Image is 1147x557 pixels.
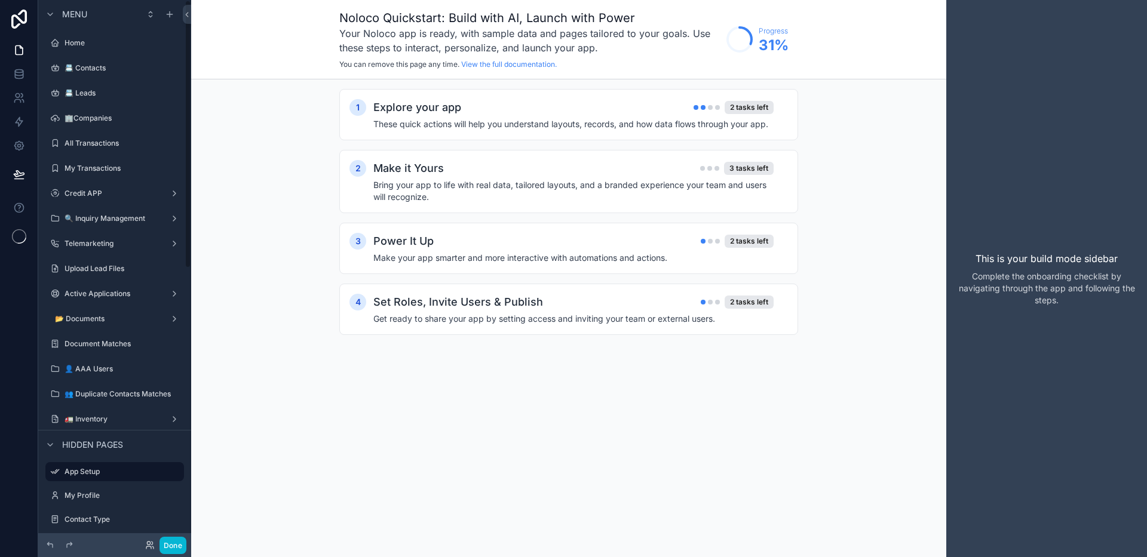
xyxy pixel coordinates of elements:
a: Document Matches [45,334,184,353]
label: 🔍 Inquiry Management [65,214,165,223]
a: My Transactions [45,159,184,178]
a: All Transactions [45,134,184,153]
label: 👤 AAA Users [65,364,182,374]
label: 📂 Documents [55,314,165,324]
a: 👥 Duplicate Contacts Matches [45,384,184,404]
label: 🏢Companies [65,113,182,123]
label: Upload Lead Files [65,264,182,273]
label: Contact Type [65,515,182,524]
span: Hidden pages [62,439,123,451]
a: Credit APP [45,184,184,203]
span: 31 % [759,36,789,55]
label: Home [65,38,182,48]
a: Home [45,33,184,53]
a: 👤 AAA Users [45,359,184,378]
label: Document Matches [65,339,182,349]
label: My Transactions [65,164,182,173]
p: This is your build mode sidebar [976,251,1118,266]
label: 📇 Contacts [65,63,182,73]
span: Menu [62,8,87,20]
a: 📂 Documents [45,309,184,328]
span: Progress [759,26,789,36]
a: 📇 Contacts [45,59,184,78]
label: My Profile [65,491,182,500]
label: 🚛 Inventory [65,414,165,424]
a: App Setup [45,462,184,481]
h3: Your Noloco app is ready, with sample data and pages tailored to your goals. Use these steps to i... [339,26,720,55]
label: Active Applications [65,289,165,298]
label: All Transactions [65,139,182,148]
span: You can remove this page any time. [339,60,459,69]
a: Upload Lead Files [45,259,184,278]
button: Done [160,537,186,554]
h1: Noloco Quickstart: Build with AI, Launch with Power [339,10,720,26]
a: 🚛 Inventory [45,410,184,429]
label: Credit APP [65,189,165,198]
p: Complete the onboarding checklist by navigating through the app and following the steps. [956,270,1137,306]
a: 📇 Leads [45,84,184,103]
a: View the full documentation. [461,60,557,69]
a: Active Applications [45,284,184,303]
a: My Profile [45,486,184,505]
a: Contact Type [45,510,184,529]
a: Telemarketing [45,234,184,253]
a: 🏢Companies [45,109,184,128]
label: Telemarketing [65,239,165,248]
a: 🔍 Inquiry Management [45,209,184,228]
label: App Setup [65,467,177,476]
label: 👥 Duplicate Contacts Matches [65,389,182,399]
label: 📇 Leads [65,88,182,98]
